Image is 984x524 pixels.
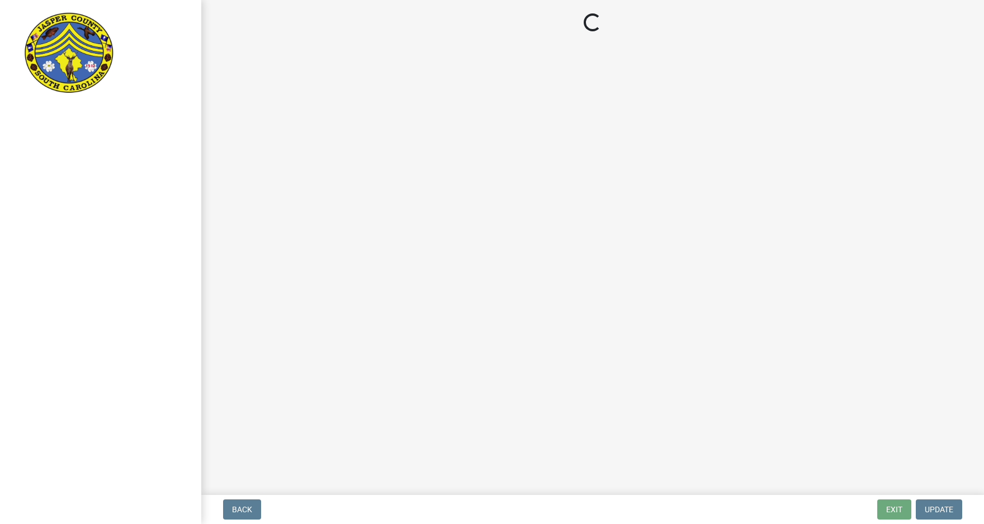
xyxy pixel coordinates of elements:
[877,499,911,520] button: Exit
[925,505,953,514] span: Update
[22,12,116,96] img: Jasper County, South Carolina
[916,499,962,520] button: Update
[223,499,261,520] button: Back
[232,505,252,514] span: Back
